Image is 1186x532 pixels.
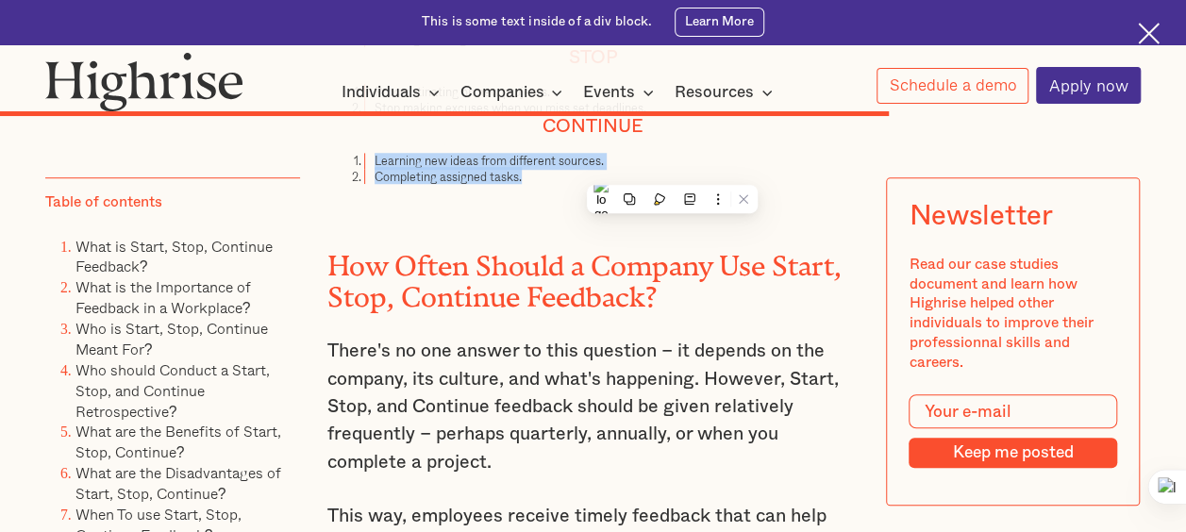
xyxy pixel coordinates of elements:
img: Highrise logo [45,52,243,111]
div: Table of contents [45,193,162,213]
a: Apply now [1036,67,1141,104]
div: Resources [675,81,778,104]
input: Your e-mail [910,395,1117,428]
a: What is the Importance of Feedback in a Workplace? [75,276,251,320]
div: Newsletter [910,201,1053,233]
a: What is Start, Stop, Continue Feedback? [75,235,273,278]
div: Individuals [342,81,445,104]
a: Schedule a demo [877,68,1029,104]
p: There's no one answer to this question – it depends on the company, its culture, and what's happe... [327,338,860,476]
div: Individuals [342,81,421,104]
a: What are the Benefits of Start, Stop, Continue? [75,421,281,464]
li: Learning new ideas from different sources. [364,153,859,169]
div: Companies [459,81,568,104]
li: Completing assigned tasks. [364,169,859,185]
div: Companies [459,81,543,104]
div: Events [583,81,635,104]
a: Learn More [675,8,764,36]
a: Who should Conduct a Start, Stop, and Continue Retrospective? [75,358,270,423]
h4: Continue [327,116,860,139]
div: This is some text inside of a div block. [422,13,653,31]
a: What are the Disadvantages of Start, Stop, Continue? [75,462,281,506]
img: Cross icon [1138,23,1160,44]
form: Modal Form [910,395,1117,469]
input: Keep me posted [910,438,1117,469]
a: Who is Start, Stop, Continue Meant For? [75,318,268,361]
div: Read our case studies document and learn how Highrise helped other individuals to improve their p... [910,255,1117,373]
div: Resources [675,81,754,104]
div: Events [583,81,660,104]
h2: How Often Should a Company Use Start, Stop, Continue Feedback? [327,243,860,307]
